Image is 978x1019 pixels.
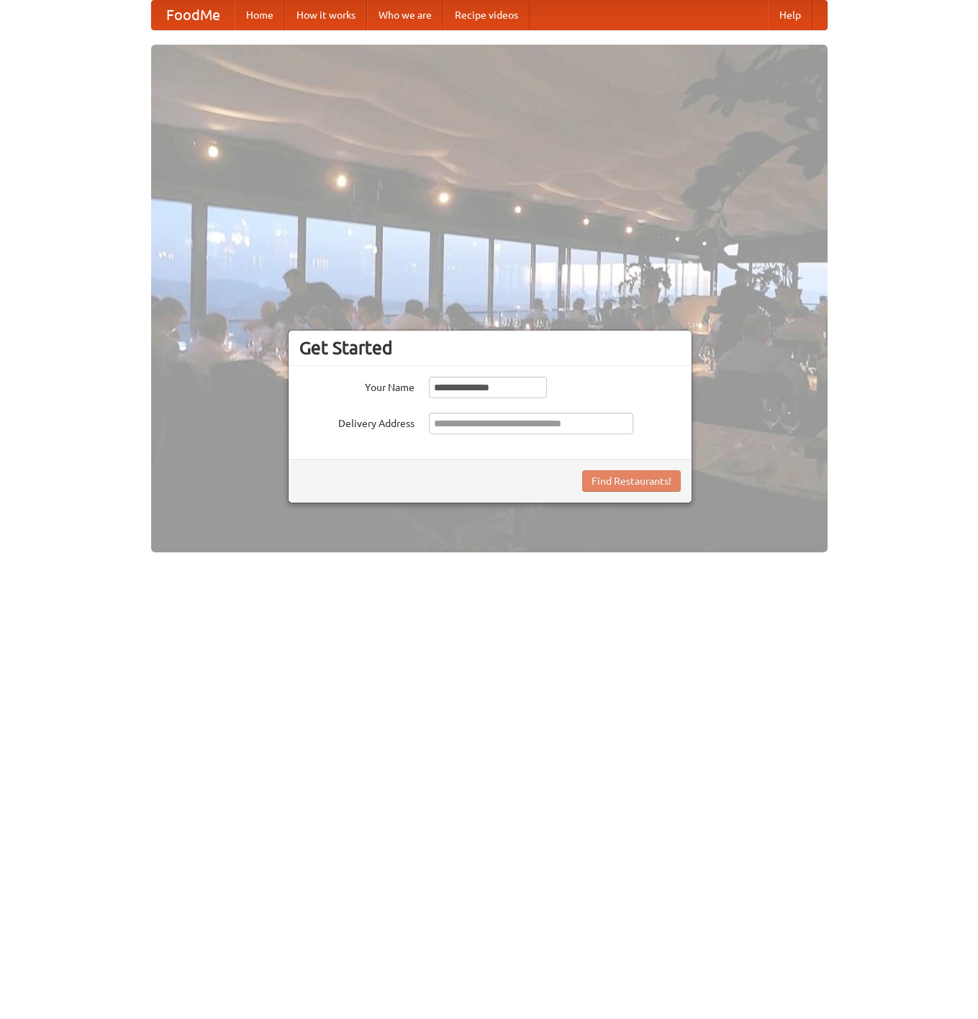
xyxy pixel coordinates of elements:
[299,377,415,395] label: Your Name
[367,1,443,30] a: Who we are
[299,337,681,359] h3: Get Started
[235,1,285,30] a: Home
[582,470,681,492] button: Find Restaurants!
[768,1,812,30] a: Help
[443,1,530,30] a: Recipe videos
[152,1,235,30] a: FoodMe
[285,1,367,30] a: How it works
[299,413,415,431] label: Delivery Address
